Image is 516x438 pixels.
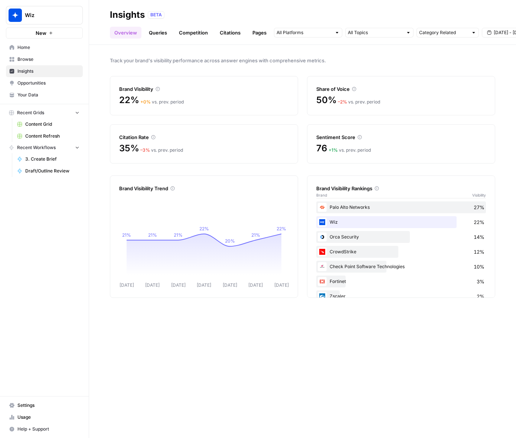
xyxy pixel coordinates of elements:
tspan: [DATE] [145,282,160,288]
div: Zscaler [316,290,486,302]
span: Draft/Outline Review [25,168,79,174]
tspan: [DATE] [248,282,263,288]
span: Brand [316,192,327,198]
a: Insights [6,65,83,77]
a: Opportunities [6,77,83,89]
tspan: 21% [174,232,183,238]
div: vs. prev. period [329,147,371,154]
span: – 2 % [338,99,347,105]
div: Wiz [316,216,486,228]
tspan: 22% [277,226,286,231]
div: Sentiment Score [316,134,486,141]
a: Content Refresh [14,130,83,142]
tspan: 21% [122,232,131,238]
span: Browse [17,56,79,63]
button: New [6,27,83,39]
div: vs. prev. period [338,99,380,105]
a: Settings [6,399,83,411]
span: Wiz [25,11,70,19]
span: Usage [17,414,79,421]
span: 22% [119,94,139,106]
button: Recent Workflows [6,142,83,153]
div: Orca Security [316,231,486,243]
img: 5ao39pf59ponc34zohpif5o3p7f5 [318,277,327,286]
span: Insights [17,68,79,75]
tspan: [DATE] [223,282,237,288]
a: Usage [6,411,83,423]
span: Recent Workflows [17,144,56,151]
a: Queries [144,27,172,39]
input: All Topics [348,29,403,36]
tspan: [DATE] [171,282,186,288]
div: Citation Rate [119,134,289,141]
a: Overview [110,27,141,39]
a: Competition [174,27,212,39]
button: Workspace: Wiz [6,6,83,24]
span: 12% [474,248,484,256]
span: 10% [474,263,484,270]
span: Recent Grids [17,109,44,116]
tspan: [DATE] [120,282,134,288]
img: hv1t4mzblseow2zemmsjvsg3gxzu [318,292,327,301]
span: 35% [119,142,139,154]
span: Settings [17,402,79,409]
img: Wiz Logo [9,9,22,22]
span: 14% [474,233,484,241]
img: 6lsbuieibtzdauhmccp52s4utqr2 [318,247,327,256]
div: Brand Visibility Trend [119,185,289,192]
tspan: 21% [148,232,157,238]
div: BETA [148,11,164,19]
tspan: 20% [225,238,235,244]
a: Citations [215,27,245,39]
span: 50% [316,94,336,106]
tspan: [DATE] [197,282,211,288]
div: Insights [110,9,145,21]
span: Opportunities [17,80,79,86]
button: Help + Support [6,423,83,435]
div: Brand Visibility [119,85,289,93]
a: Content Grid [14,118,83,130]
div: Check Point Software Technologies [316,261,486,273]
img: 7mwenlefrtq62fzq8cqjkyzkmz3a [318,203,327,212]
span: 2% [477,293,484,300]
div: Brand Visibility Rankings [316,185,486,192]
span: + 1 % [329,147,338,153]
span: 27% [474,204,484,211]
img: 29hcooo54t044ptb8zv7egpf874e [318,218,327,227]
div: vs. prev. period [140,147,183,154]
span: Your Data [17,92,79,98]
a: Home [6,42,83,53]
span: + 0 % [140,99,151,105]
button: Recent Grids [6,107,83,118]
span: Visibility [472,192,486,198]
tspan: [DATE] [274,282,289,288]
div: Fortinet [316,276,486,287]
div: Share of Voice [316,85,486,93]
span: Help + Support [17,426,79,432]
tspan: 21% [251,232,260,238]
a: 3. Create Brief [14,153,83,165]
a: Your Data [6,89,83,101]
a: Browse [6,53,83,65]
span: Track your brand's visibility performance across answer engines with comprehensive metrics. [110,57,495,64]
div: vs. prev. period [140,99,184,105]
a: Pages [248,27,271,39]
span: 22% [474,218,484,226]
tspan: 22% [199,226,209,231]
span: – 3 % [140,147,150,153]
img: q9ybljv7fvbc7bdnmrqqr8epf5mg [318,233,327,241]
span: 76 [316,142,327,154]
span: New [36,29,46,37]
span: 3% [477,278,484,285]
img: gddfodh0ack4ddcgj10xzwv4nyos [318,262,327,271]
span: 3. Create Brief [25,156,79,162]
span: Content Grid [25,121,79,128]
span: Home [17,44,79,51]
span: Content Refresh [25,133,79,139]
div: CrowdStrike [316,246,486,258]
a: Draft/Outline Review [14,165,83,177]
input: Category Related [419,29,468,36]
input: All Platforms [277,29,332,36]
div: Palo Alto Networks [316,201,486,213]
